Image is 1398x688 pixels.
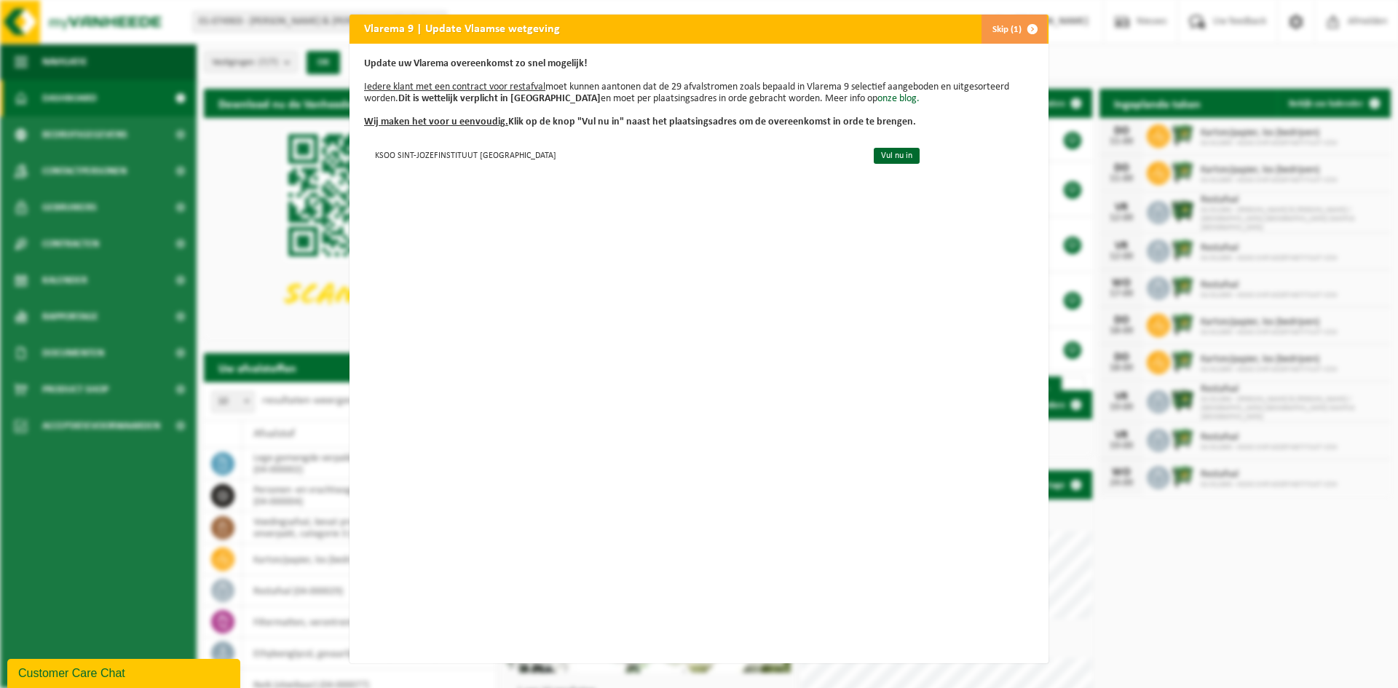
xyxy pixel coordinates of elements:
b: Dit is wettelijk verplicht in [GEOGRAPHIC_DATA] [398,93,601,104]
h2: Vlarema 9 | Update Vlaamse wetgeving [349,15,574,42]
iframe: chat widget [7,656,243,688]
u: Iedere klant met een contract voor restafval [364,82,545,92]
button: Skip (1) [981,15,1047,44]
a: onze blog. [877,93,920,104]
b: Klik op de knop "Vul nu in" naast het plaatsingsadres om de overeenkomst in orde te brengen. [364,116,916,127]
a: Vul nu in [874,148,920,164]
u: Wij maken het voor u eenvoudig. [364,116,508,127]
b: Update uw Vlarema overeenkomst zo snel mogelijk! [364,58,588,69]
td: KSOO SINT-JOZEFINSTITUUT [GEOGRAPHIC_DATA] [364,143,861,167]
p: moet kunnen aantonen dat de 29 afvalstromen zoals bepaald in Vlarema 9 selectief aangeboden en ui... [364,58,1034,128]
